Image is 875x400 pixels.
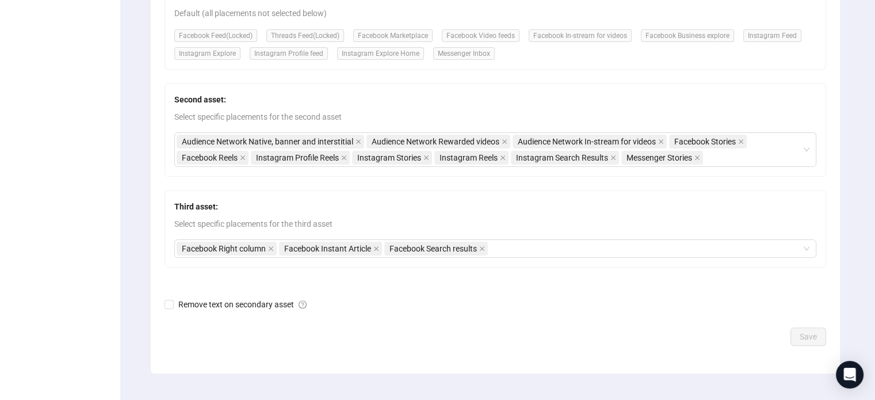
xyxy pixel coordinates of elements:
span: close [610,155,616,161]
span: Instagram Profile Reels [251,151,350,165]
span: close [341,155,347,161]
span: Facebook Right column [177,242,277,256]
span: Facebook Feed (Locked) [174,29,257,42]
span: Instagram Search Results [516,151,608,164]
span: Messenger Stories [626,151,692,164]
span: Facebook Right column [182,242,266,255]
span: close [658,139,664,144]
span: close [423,155,429,161]
span: Audience Network Rewarded videos [366,135,510,148]
span: Facebook Instant Article [284,242,371,255]
span: close [240,155,246,161]
span: Facebook Business explore [641,29,734,42]
span: Select specific placements for the second asset [174,111,816,123]
strong: Third asset: [174,202,218,211]
span: Instagram Feed [743,29,801,42]
span: Instagram Reels [434,151,509,165]
span: Facebook Stories [674,135,736,148]
span: close [500,155,506,161]
span: close [356,139,361,144]
span: Instagram Reels [440,151,498,164]
span: Facebook Search results [389,242,477,255]
span: Instagram Search Results [511,151,619,165]
span: close [738,139,744,144]
span: Instagram Stories [357,151,421,164]
span: Instagram Explore Home [337,47,424,60]
span: Instagram Profile Reels [256,151,339,164]
span: Select specific placements for the third asset [174,218,816,230]
span: Audience Network Rewarded videos [372,135,499,148]
span: close [479,246,485,252]
span: Audience Network Native, banner and interstitial [177,135,364,148]
span: Instagram Stories [352,151,432,165]
span: Facebook Search results [384,242,488,256]
span: Facebook Instant Article [279,242,382,256]
span: Facebook Marketplace [353,29,433,42]
strong: Second asset: [174,95,226,104]
span: Messenger Stories [621,151,703,165]
span: Messenger Inbox [433,47,495,60]
span: Facebook Reels [182,151,238,164]
span: Audience Network In-stream for videos [513,135,667,148]
button: Save [790,327,826,346]
span: Facebook In-stream for videos [529,29,632,42]
span: close [502,139,507,144]
span: question-circle [299,300,307,308]
span: close [268,246,274,252]
span: Instagram Profile feed [250,47,328,60]
span: Default (all placements not selected below) [174,7,816,20]
span: Audience Network Native, banner and interstitial [182,135,353,148]
span: Instagram Explore [174,47,240,60]
span: Facebook Reels [177,151,249,165]
span: Audience Network In-stream for videos [518,135,656,148]
span: Facebook Video feeds [442,29,519,42]
span: Facebook Stories [669,135,747,148]
div: Open Intercom Messenger [836,361,863,388]
span: Remove text on secondary asset [174,298,311,311]
span: Threads Feed (Locked) [266,29,344,42]
span: close [694,155,700,161]
span: close [373,246,379,252]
